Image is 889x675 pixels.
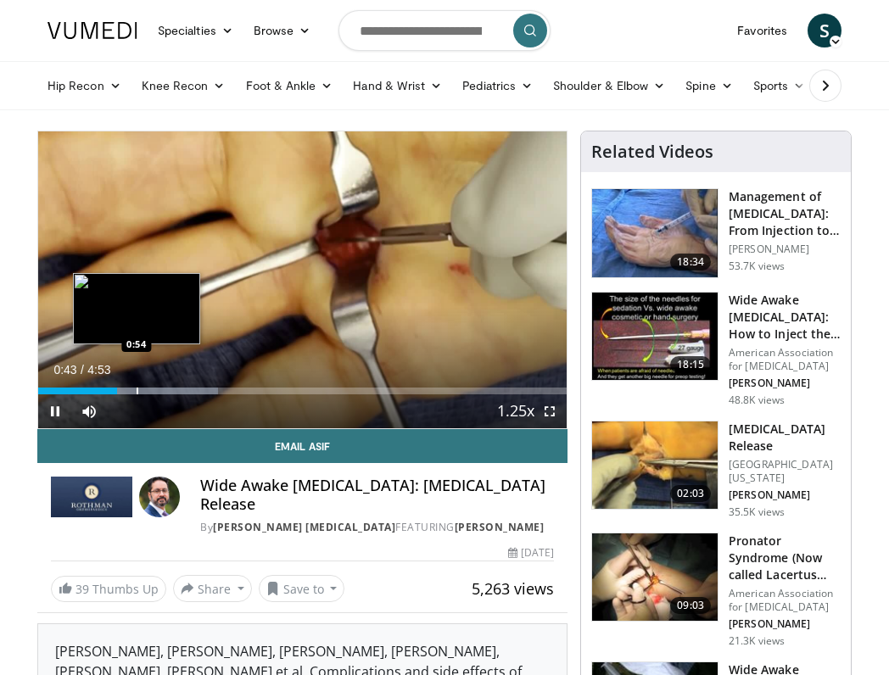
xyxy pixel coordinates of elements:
a: [PERSON_NAME] [455,520,545,534]
button: Fullscreen [533,394,567,428]
h3: Management of [MEDICAL_DATA]: From Injection to Surgery [729,188,841,239]
span: 18:34 [670,254,711,271]
a: Browse [243,14,321,47]
p: 53.7K views [729,259,785,273]
p: [GEOGRAPHIC_DATA][US_STATE] [729,458,841,485]
img: Q2xRg7exoPLTwO8X4xMDoxOjBrO-I4W8_1.150x105_q85_crop-smart_upscale.jpg [592,293,718,381]
span: 0:43 [53,363,76,377]
a: Knee Recon [131,69,236,103]
h4: Related Videos [591,142,713,162]
span: 5,263 views [472,578,554,599]
div: Progress Bar [38,388,567,394]
video-js: Video Player [38,131,567,428]
p: 21.3K views [729,634,785,648]
a: Foot & Ankle [236,69,344,103]
div: By FEATURING [200,520,554,535]
a: 02:03 [MEDICAL_DATA] Release [GEOGRAPHIC_DATA][US_STATE] [PERSON_NAME] 35.5K views [591,421,841,519]
img: image.jpeg [73,273,200,344]
a: 09:03 Pronator Syndrome (Now called Lacertus Syndrome 2017): Examination T… American Association ... [591,533,841,648]
a: Hip Recon [37,69,131,103]
span: / [81,363,84,377]
a: 39 Thumbs Up [51,576,166,602]
button: Playback Rate [499,394,533,428]
button: Save to [259,575,345,602]
img: Avatar [139,477,180,517]
button: Share [173,575,252,602]
span: 4:53 [87,363,110,377]
input: Search topics, interventions [338,10,551,51]
p: [PERSON_NAME] [729,488,841,502]
p: [PERSON_NAME] [729,377,841,390]
h3: Wide Awake [MEDICAL_DATA]: How to Inject the Local Anesthesia [729,292,841,343]
a: Favorites [727,14,797,47]
a: Email Asif [37,429,568,463]
h3: [MEDICAL_DATA] Release [729,421,841,455]
a: 18:15 Wide Awake [MEDICAL_DATA]: How to Inject the Local Anesthesia American Association for [MED... [591,292,841,407]
h4: Wide Awake [MEDICAL_DATA]: [MEDICAL_DATA] Release [200,477,554,513]
a: Spine [675,69,742,103]
img: ecc38c0f-1cd8-4861-b44a-401a34bcfb2f.150x105_q85_crop-smart_upscale.jpg [592,533,718,622]
a: Specialties [148,14,243,47]
p: American Association for [MEDICAL_DATA] [729,346,841,373]
button: Pause [38,394,72,428]
p: 35.5K views [729,505,785,519]
p: [PERSON_NAME] [729,617,841,631]
p: [PERSON_NAME] [729,243,841,256]
span: 39 [75,581,89,597]
button: Mute [72,394,106,428]
span: 18:15 [670,356,711,373]
img: 38790_0000_3.png.150x105_q85_crop-smart_upscale.jpg [592,421,718,510]
h3: Pronator Syndrome (Now called Lacertus Syndrome 2017): Examination T… [729,533,841,583]
span: 02:03 [670,485,711,502]
div: [DATE] [508,545,554,561]
a: Hand & Wrist [343,69,452,103]
p: American Association for [MEDICAL_DATA] [729,587,841,614]
span: 09:03 [670,597,711,614]
img: Rothman Hand Surgery [51,477,132,517]
a: Pediatrics [452,69,543,103]
a: S [808,14,841,47]
a: Sports [743,69,816,103]
img: 110489_0000_2.png.150x105_q85_crop-smart_upscale.jpg [592,189,718,277]
a: 18:34 Management of [MEDICAL_DATA]: From Injection to Surgery [PERSON_NAME] 53.7K views [591,188,841,278]
a: Shoulder & Elbow [543,69,675,103]
a: [PERSON_NAME] [MEDICAL_DATA] [213,520,395,534]
img: VuMedi Logo [48,22,137,39]
p: 48.8K views [729,393,785,407]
